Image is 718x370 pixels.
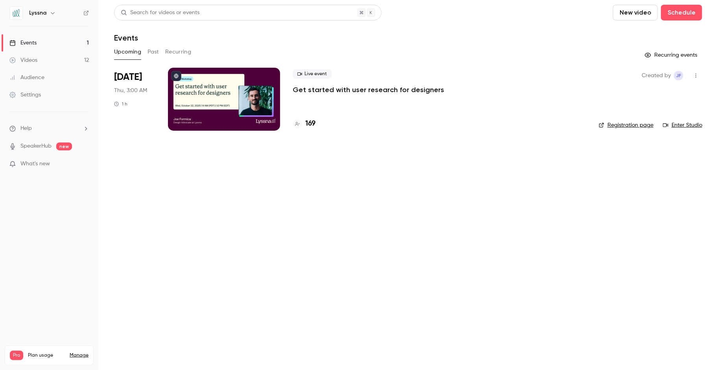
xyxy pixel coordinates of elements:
[114,46,141,58] button: Upcoming
[661,5,702,20] button: Schedule
[305,118,316,129] h4: 169
[114,101,127,107] div: 1 h
[20,142,52,150] a: SpeakerHub
[676,71,681,80] span: JF
[114,33,138,43] h1: Events
[29,9,46,17] h6: Lyssna
[165,46,192,58] button: Recurring
[9,39,37,47] div: Events
[10,351,23,360] span: Pro
[79,161,89,168] iframe: Noticeable Trigger
[114,71,142,83] span: [DATE]
[148,46,159,58] button: Past
[9,124,89,133] li: help-dropdown-opener
[9,74,44,81] div: Audience
[674,71,683,80] span: Joe Formica
[642,71,671,80] span: Created by
[293,69,332,79] span: Live event
[641,49,702,61] button: Recurring events
[9,56,37,64] div: Videos
[613,5,658,20] button: New video
[599,121,653,129] a: Registration page
[293,85,444,94] a: Get started with user research for designers
[114,87,147,94] span: Thu, 3:00 AM
[70,352,89,359] a: Manage
[663,121,702,129] a: Enter Studio
[9,91,41,99] div: Settings
[114,68,155,131] div: Oct 22 Wed, 12:00 PM (America/New York)
[121,9,199,17] div: Search for videos or events
[293,118,316,129] a: 169
[56,142,72,150] span: new
[10,7,22,19] img: Lyssna
[28,352,65,359] span: Plan usage
[20,160,50,168] span: What's new
[20,124,32,133] span: Help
